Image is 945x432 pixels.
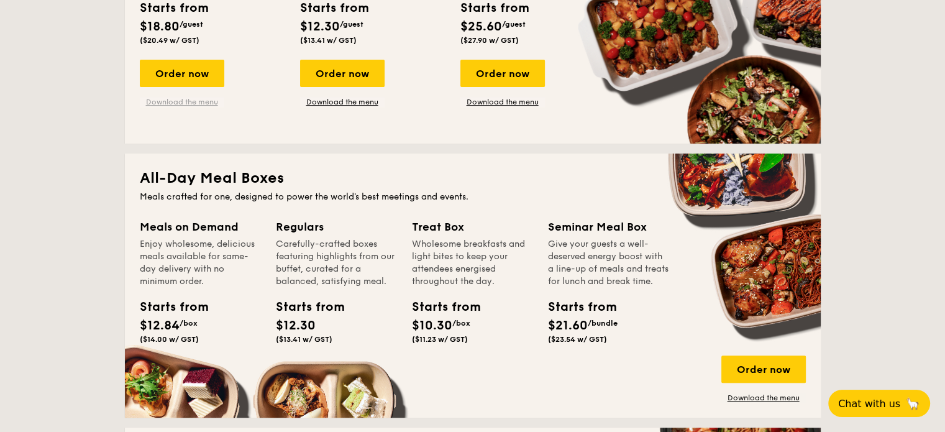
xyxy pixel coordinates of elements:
div: Order now [460,60,545,87]
span: Chat with us [838,398,900,410]
span: /guest [502,20,526,29]
div: Meals on Demand [140,218,261,236]
div: Starts from [140,298,196,316]
div: Order now [300,60,385,87]
span: $21.60 [548,318,588,333]
div: Starts from [412,298,468,316]
span: ($13.41 w/ GST) [300,36,357,45]
a: Download the menu [721,393,806,403]
span: ($13.41 w/ GST) [276,335,332,344]
span: $10.30 [412,318,452,333]
div: Regulars [276,218,397,236]
div: Order now [721,356,806,383]
span: $12.84 [140,318,180,333]
span: ($14.00 w/ GST) [140,335,199,344]
div: Meals crafted for one, designed to power the world's best meetings and events. [140,191,806,203]
a: Download the menu [140,97,224,107]
div: Treat Box [412,218,533,236]
span: /guest [180,20,203,29]
span: ($11.23 w/ GST) [412,335,468,344]
a: Download the menu [300,97,385,107]
span: $12.30 [300,19,340,34]
div: Order now [140,60,224,87]
span: ($27.90 w/ GST) [460,36,519,45]
span: $12.30 [276,318,316,333]
div: Wholesome breakfasts and light bites to keep your attendees energised throughout the day. [412,238,533,288]
div: Enjoy wholesome, delicious meals available for same-day delivery with no minimum order. [140,238,261,288]
div: Give your guests a well-deserved energy boost with a line-up of meals and treats for lunch and br... [548,238,669,288]
a: Download the menu [460,97,545,107]
span: 🦙 [905,397,920,411]
div: Carefully-crafted boxes featuring highlights from our buffet, curated for a balanced, satisfying ... [276,238,397,288]
div: Starts from [548,298,604,316]
span: ($20.49 w/ GST) [140,36,199,45]
span: /box [180,319,198,328]
span: ($23.54 w/ GST) [548,335,607,344]
div: Starts from [276,298,332,316]
span: /bundle [588,319,618,328]
span: $18.80 [140,19,180,34]
span: /box [452,319,470,328]
span: $25.60 [460,19,502,34]
button: Chat with us🦙 [828,390,930,417]
h2: All-Day Meal Boxes [140,168,806,188]
span: /guest [340,20,363,29]
div: Seminar Meal Box [548,218,669,236]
